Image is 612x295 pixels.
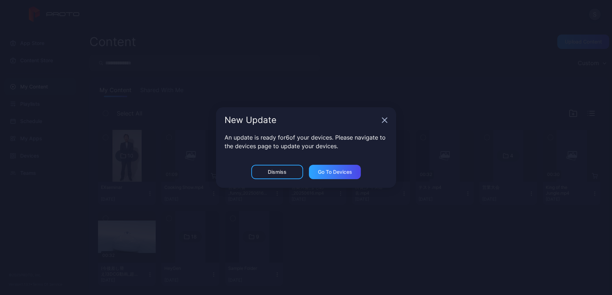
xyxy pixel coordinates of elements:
p: An update is ready for 6 of your devices. Please navigate to the devices page to update your devi... [225,133,387,150]
div: New Update [225,116,379,124]
div: Go to devices [318,169,352,175]
button: Go to devices [309,165,361,179]
button: Dismiss [251,165,303,179]
div: Dismiss [268,169,287,175]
